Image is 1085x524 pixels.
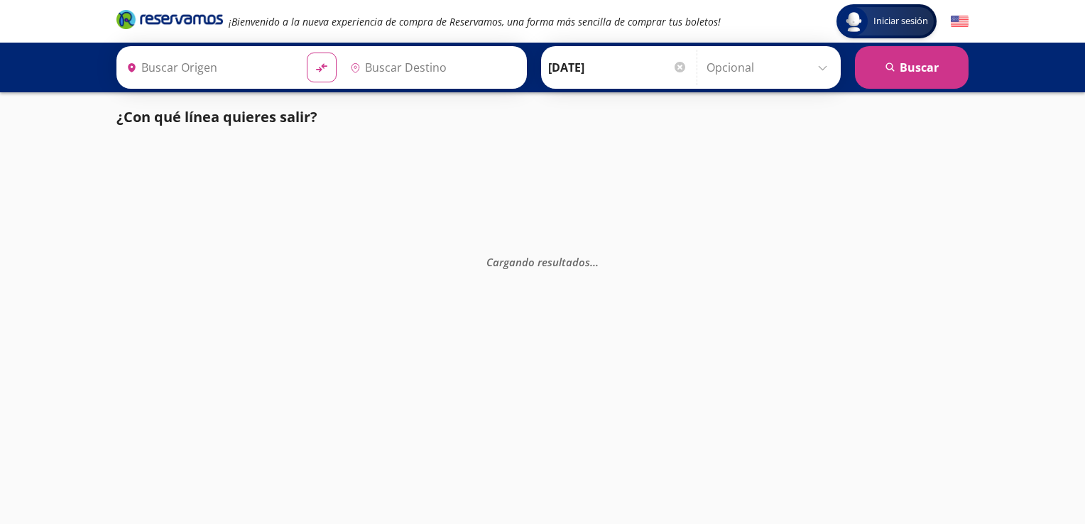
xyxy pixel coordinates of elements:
[486,255,599,269] em: Cargando resultados
[116,9,223,34] a: Brand Logo
[116,9,223,30] i: Brand Logo
[229,15,721,28] em: ¡Bienvenido a la nueva experiencia de compra de Reservamos, una forma más sencilla de comprar tus...
[855,46,969,89] button: Buscar
[951,13,969,31] button: English
[593,255,596,269] span: .
[344,50,519,85] input: Buscar Destino
[116,107,317,128] p: ¿Con qué línea quieres salir?
[548,50,687,85] input: Elegir Fecha
[868,14,934,28] span: Iniciar sesión
[596,255,599,269] span: .
[121,50,295,85] input: Buscar Origen
[707,50,834,85] input: Opcional
[590,255,593,269] span: .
